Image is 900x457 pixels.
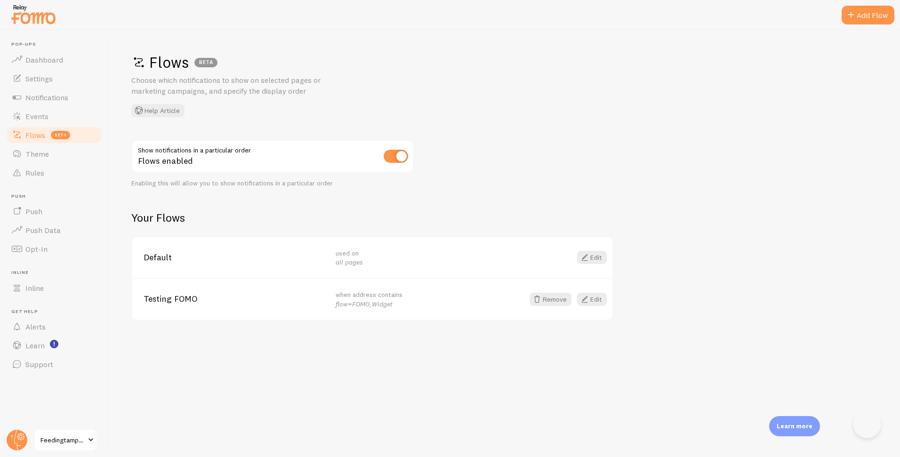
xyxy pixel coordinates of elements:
span: Theme [25,149,49,159]
em: flow=FOMO_Widget [336,300,393,308]
a: Opt-In [6,240,103,258]
a: Push [6,202,103,221]
em: all pages [336,258,363,266]
a: Rules [6,163,103,182]
span: Support [25,360,53,369]
a: Events [6,107,103,126]
p: Learn more [777,422,812,431]
div: Learn more [769,416,820,436]
a: Support [6,355,103,374]
span: Flows [25,130,45,140]
span: Inline [25,283,44,293]
a: Edit [577,293,607,306]
span: Opt-In [25,244,48,254]
h1: Flows [131,53,872,72]
iframe: Help Scout Beacon - Open [853,410,881,438]
span: Push Data [25,225,61,235]
span: Dashboard [25,55,63,64]
span: Notifications [25,93,68,102]
span: when address contains [336,290,402,308]
a: Notifications [6,88,103,107]
img: fomo-relay-logo-orange.svg [10,2,57,26]
p: Choose which notifications to show on selected pages or marketing campaigns, and specify the disp... [131,75,357,96]
div: Flows enabled [131,140,414,174]
span: used on [336,249,363,266]
span: Testing FOMO [144,295,324,303]
svg: <p>Watch New Feature Tutorials!</p> [50,340,58,348]
span: Push [11,193,103,200]
div: Enabling this will allow you to show notifications in a particular order [131,179,414,188]
div: BETA [194,58,217,67]
a: Flows beta [6,126,103,144]
span: Get Help [11,309,103,315]
span: Inline [11,270,103,276]
a: Alerts [6,317,103,336]
span: Push [25,207,42,216]
a: Theme [6,144,103,163]
button: Remove [530,293,571,306]
span: Feedingtampabay [40,434,85,446]
a: Edit [577,251,607,264]
span: beta [51,131,70,139]
button: Help Article [131,104,185,117]
a: Settings [6,69,103,88]
a: Push Data [6,221,103,240]
span: Events [25,112,48,121]
span: Settings [25,74,53,83]
span: Default [144,253,324,262]
span: Pop-ups [11,41,103,48]
a: Feedingtampabay [34,429,97,451]
a: Dashboard [6,50,103,69]
span: Alerts [25,322,46,331]
a: Learn [6,336,103,355]
a: Inline [6,279,103,297]
span: Learn [25,341,45,350]
span: Rules [25,168,44,177]
h2: Your Flows [131,210,613,225]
